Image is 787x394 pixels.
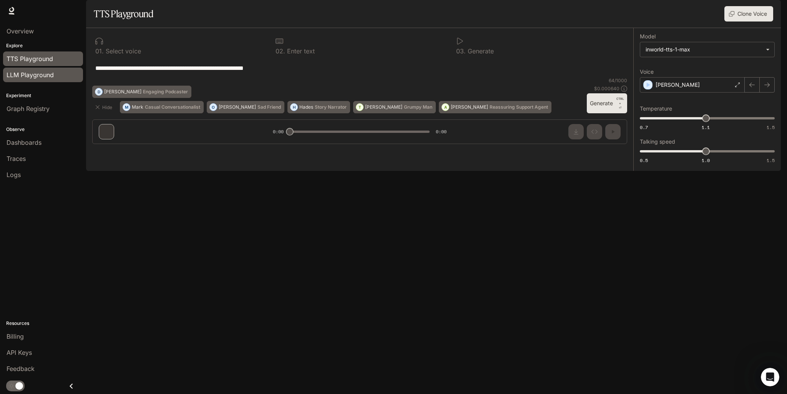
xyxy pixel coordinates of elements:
p: Grumpy Man [404,105,432,109]
p: Temperature [640,106,672,111]
p: [PERSON_NAME] [219,105,256,109]
span: 1.5 [767,124,775,131]
button: A[PERSON_NAME]Reassuring Support Agent [439,101,551,113]
p: Mark [132,105,143,109]
p: Select voice [104,48,141,54]
p: 0 1 . [95,48,104,54]
button: Hide [92,101,117,113]
p: [PERSON_NAME] [451,105,488,109]
span: 1.0 [702,157,710,164]
p: Story Narrator [315,105,347,109]
p: Model [640,34,656,39]
p: Enter text [285,48,315,54]
button: O[PERSON_NAME]Sad Friend [207,101,284,113]
p: 0 3 . [456,48,466,54]
span: 0.5 [640,157,648,164]
span: 1.5 [767,157,775,164]
p: $ 0.000640 [594,85,619,92]
div: T [356,101,363,113]
button: D[PERSON_NAME]Engaging Podcaster [92,86,191,98]
iframe: Intercom live chat [761,368,779,386]
p: [PERSON_NAME] [365,105,402,109]
div: M [123,101,130,113]
button: GenerateCTRL +⏎ [587,93,627,113]
button: MMarkCasual Conversationalist [120,101,204,113]
button: Clone Voice [724,6,773,22]
p: 64 / 1000 [609,77,627,84]
p: Engaging Podcaster [143,89,188,94]
div: inworld-tts-1-max [640,42,774,57]
p: [PERSON_NAME] [104,89,141,94]
p: Hades [299,105,313,109]
p: 0 2 . [276,48,285,54]
div: A [442,101,449,113]
p: Reassuring Support Agent [490,105,548,109]
p: Voice [640,69,654,74]
p: Casual Conversationalist [145,105,200,109]
h1: TTS Playground [94,6,153,22]
span: 0.7 [640,124,648,131]
span: 1.1 [702,124,710,131]
p: [PERSON_NAME] [656,81,700,89]
button: T[PERSON_NAME]Grumpy Man [353,101,436,113]
div: H [291,101,297,113]
div: D [95,86,102,98]
p: Generate [466,48,494,54]
div: O [210,101,217,113]
button: HHadesStory Narrator [287,101,350,113]
p: ⏎ [616,96,624,110]
p: Talking speed [640,139,675,144]
p: CTRL + [616,96,624,106]
p: Sad Friend [257,105,281,109]
div: inworld-tts-1-max [646,46,762,53]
